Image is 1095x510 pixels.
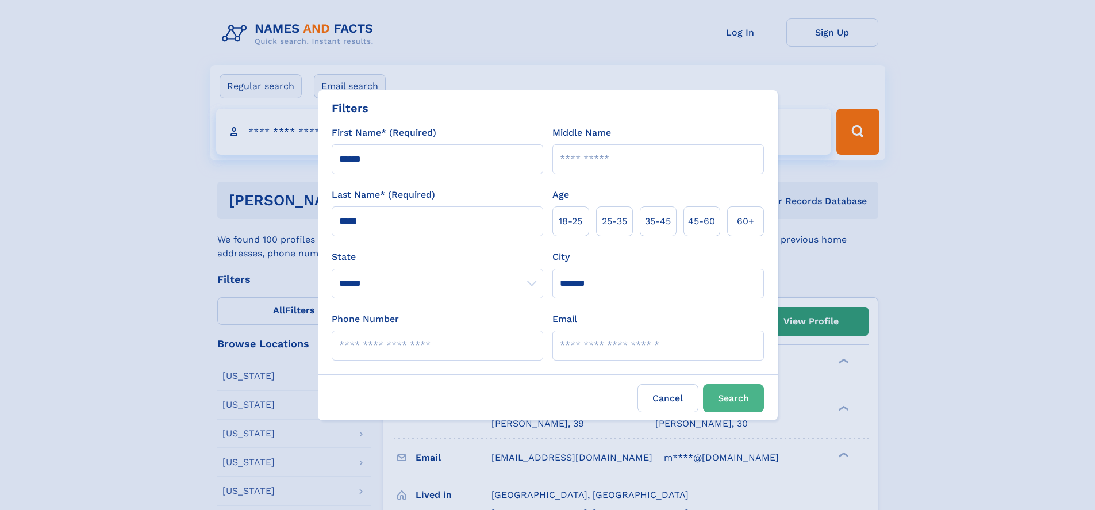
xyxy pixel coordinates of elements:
[332,250,543,264] label: State
[552,312,577,326] label: Email
[637,384,698,412] label: Cancel
[559,214,582,228] span: 18‑25
[602,214,627,228] span: 25‑35
[332,312,399,326] label: Phone Number
[552,126,611,140] label: Middle Name
[703,384,764,412] button: Search
[332,188,435,202] label: Last Name* (Required)
[552,250,570,264] label: City
[737,214,754,228] span: 60+
[332,99,368,117] div: Filters
[552,188,569,202] label: Age
[645,214,671,228] span: 35‑45
[332,126,436,140] label: First Name* (Required)
[688,214,715,228] span: 45‑60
